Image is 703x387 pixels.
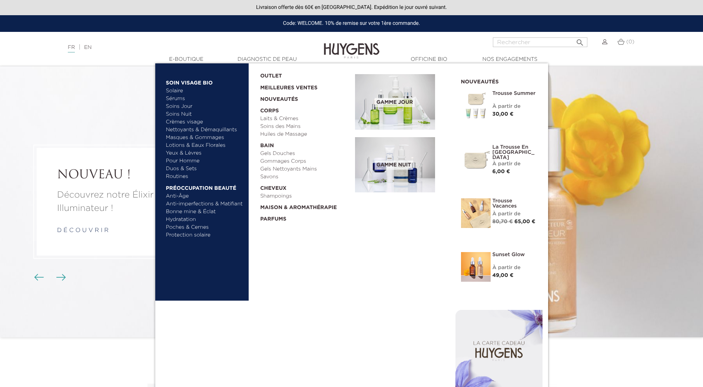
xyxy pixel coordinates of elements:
[166,224,243,231] a: Poches & Cernes
[493,103,537,110] div: À partir de
[260,69,343,80] a: OUTLET
[355,74,435,130] img: routine_jour_banner.jpg
[260,200,350,212] a: Maison & Aromathérapie
[64,43,287,52] div: |
[493,219,513,224] span: 80,70 €
[493,252,537,257] a: Sunset Glow
[461,252,491,282] img: Sunset glow- un teint éclatant
[260,158,350,165] a: Gommages Corps
[166,208,243,216] a: Bonne mine & Éclat
[573,35,587,45] button: 
[392,56,466,63] a: Officine Bio
[355,137,450,193] a: Gamme nuit
[57,228,109,234] a: d é c o u v r i r
[166,192,243,200] a: Anti-Âge
[324,31,379,60] img: Huygens
[493,160,537,168] div: À partir de
[493,264,537,272] div: À partir de
[84,45,92,50] a: EN
[375,98,415,107] span: Gamme jour
[260,92,350,103] a: Nouveautés
[493,91,537,96] a: Trousse Summer
[57,188,213,215] a: Découvrez notre Élixir Perfecteur Illuminateur !
[166,181,243,192] a: Préoccupation beauté
[37,272,61,283] div: Boutons du carrousel
[260,103,350,115] a: Corps
[260,150,350,158] a: Gels Douches
[260,80,343,92] a: Meilleures Ventes
[166,134,243,142] a: Masques & Gommages
[166,87,243,95] a: Solaire
[461,145,491,174] img: La Trousse en Coton
[626,39,634,44] span: (0)
[166,165,243,173] a: Duos & Sets
[166,173,243,181] a: Routines
[473,56,547,63] a: Nos engagements
[166,75,243,87] a: Soin Visage Bio
[260,123,350,130] a: Soins des Mains
[146,364,557,378] h2: Meilleures ventes
[166,110,237,118] a: Soins Nuit
[166,142,243,149] a: Lotions & Eaux Florales
[375,161,413,170] span: Gamme nuit
[461,198,491,228] img: La Trousse vacances
[493,198,537,209] a: Trousse Vacances
[166,157,243,165] a: Pour Homme
[260,192,350,200] a: Shampoings
[230,56,304,63] a: Diagnostic de peau
[493,210,537,218] div: À partir de
[493,169,510,174] span: 6,00 €
[355,137,435,193] img: routine_nuit_banner.jpg
[493,273,514,278] span: 49,00 €
[260,130,350,138] a: Huiles de Massage
[57,169,213,183] a: NOUVEAU !
[166,231,243,239] a: Protection solaire
[260,173,350,181] a: Savons
[576,36,584,45] i: 
[493,145,537,160] a: La Trousse en [GEOGRAPHIC_DATA]
[166,103,243,110] a: Soins Jour
[260,115,350,123] a: Laits & Crèmes
[260,181,350,192] a: Cheveux
[166,95,243,103] a: Sérums
[260,165,350,173] a: Gels Nettoyants Mains
[493,112,514,117] span: 30,00 €
[166,126,243,134] a: Nettoyants & Démaquillants
[68,45,75,53] a: FR
[166,149,243,157] a: Yeux & Lèvres
[461,76,537,85] h2: Nouveautés
[355,74,450,130] a: Gamme jour
[493,37,587,47] input: Rechercher
[166,216,243,224] a: Hydratation
[260,212,350,223] a: Parfums
[260,138,350,150] a: Bain
[514,219,535,224] span: 65,00 €
[166,200,243,208] a: Anti-imperfections & Matifiant
[461,91,491,120] img: Trousse Summer
[166,118,243,126] a: Crèmes visage
[149,56,223,63] a: E-Boutique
